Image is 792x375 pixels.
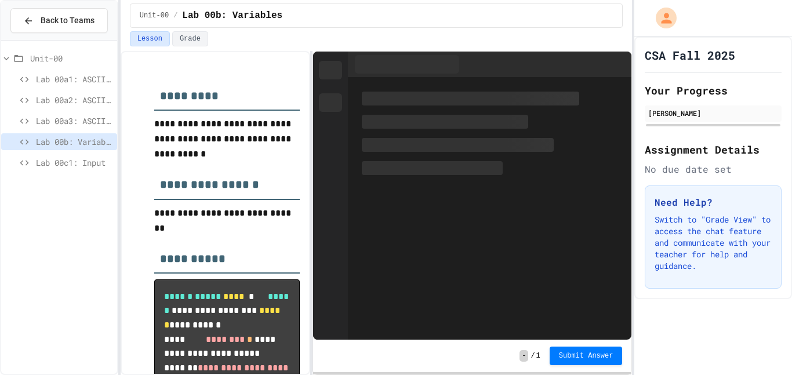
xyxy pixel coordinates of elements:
[36,94,112,106] span: Lab 00a2: ASCII BOX2
[645,82,782,99] h2: Your Progress
[645,162,782,176] div: No due date set
[696,278,780,327] iframe: chat widget
[645,141,782,158] h2: Assignment Details
[648,108,778,118] div: [PERSON_NAME]
[536,351,540,361] span: 1
[645,47,735,63] h1: CSA Fall 2025
[644,5,680,31] div: My Account
[531,351,535,361] span: /
[30,52,112,64] span: Unit-00
[36,156,112,169] span: Lab 00c1: Input
[655,214,772,272] p: Switch to "Grade View" to access the chat feature and communicate with your teacher for help and ...
[36,115,112,127] span: Lab 00a3: ASCII ART
[140,11,169,20] span: Unit-00
[130,31,170,46] button: Lesson
[743,329,780,363] iframe: chat widget
[519,350,528,362] span: -
[36,73,112,85] span: Lab 00a1: ASCII BOX
[559,351,613,361] span: Submit Answer
[41,14,95,27] span: Back to Teams
[36,136,112,148] span: Lab 00b: Variables
[10,8,108,33] button: Back to Teams
[172,31,208,46] button: Grade
[182,9,282,23] span: Lab 00b: Variables
[550,347,623,365] button: Submit Answer
[173,11,177,20] span: /
[655,195,772,209] h3: Need Help?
